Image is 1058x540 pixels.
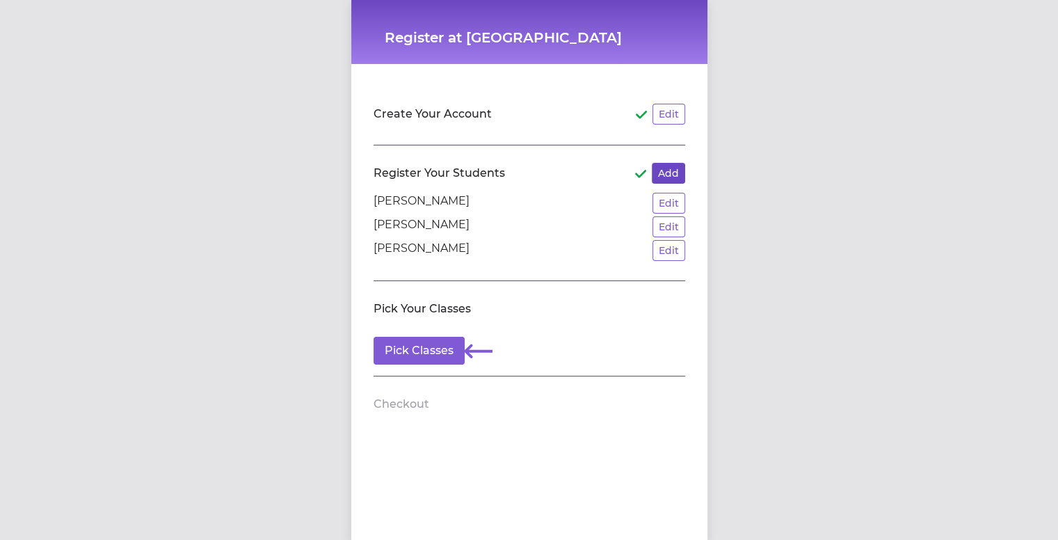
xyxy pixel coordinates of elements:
[652,240,685,261] button: Edit
[652,216,685,237] button: Edit
[385,28,674,47] h1: Register at [GEOGRAPHIC_DATA]
[374,165,505,182] h2: Register Your Students
[652,163,685,184] button: Add
[374,301,471,317] h2: Pick Your Classes
[374,396,429,413] h2: Checkout
[374,240,470,261] p: [PERSON_NAME]
[374,216,470,237] p: [PERSON_NAME]
[374,337,465,365] button: Pick Classes
[652,104,685,125] button: Edit
[374,106,492,122] h2: Create Your Account
[374,193,470,214] p: [PERSON_NAME]
[652,193,685,214] button: Edit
